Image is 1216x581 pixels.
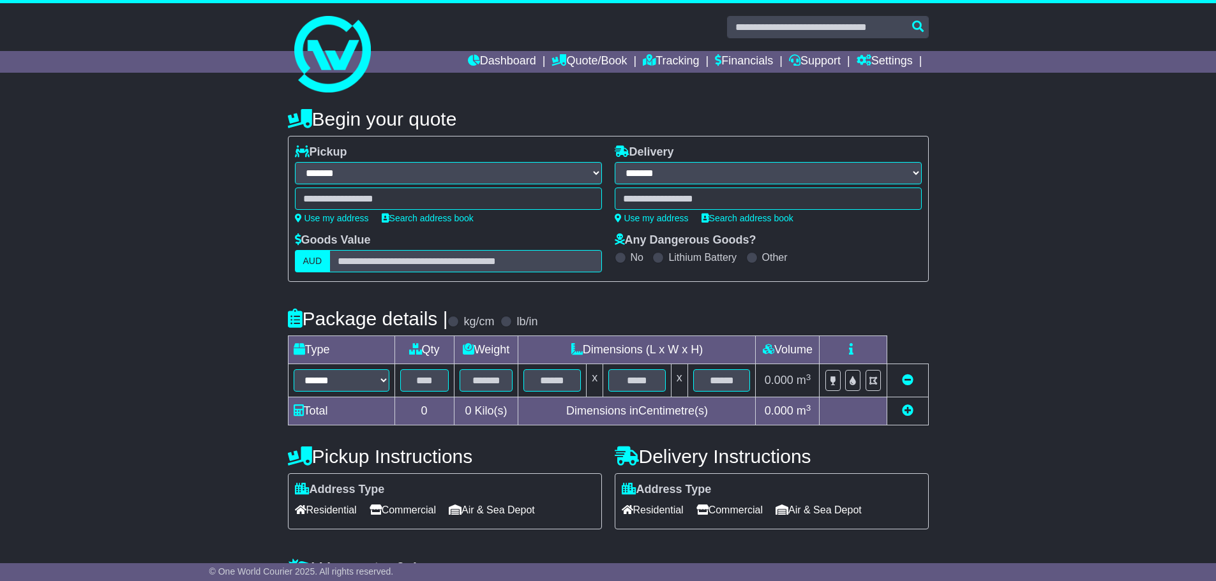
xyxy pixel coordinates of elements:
[857,51,913,73] a: Settings
[454,397,518,425] td: Kilo(s)
[465,404,471,417] span: 0
[765,404,793,417] span: 0.000
[902,404,913,417] a: Add new item
[288,108,929,129] h4: Begin your quote
[295,500,357,520] span: Residential
[382,213,474,223] a: Search address book
[715,51,773,73] a: Financials
[295,145,347,159] label: Pickup
[668,251,737,263] label: Lithium Battery
[615,145,674,159] label: Delivery
[696,500,763,520] span: Commercial
[806,403,811,413] sup: 3
[288,558,929,579] h4: Warranty & Insurance
[797,404,811,417] span: m
[454,336,518,364] td: Weight
[622,500,684,520] span: Residential
[449,500,535,520] span: Air & Sea Depot
[295,250,331,272] label: AUD
[806,372,811,382] sup: 3
[518,397,756,425] td: Dimensions in Centimetre(s)
[765,374,793,386] span: 0.000
[463,315,494,329] label: kg/cm
[762,251,788,263] label: Other
[776,500,862,520] span: Air & Sea Depot
[902,374,913,386] a: Remove this item
[671,364,687,397] td: x
[552,51,627,73] a: Quote/Book
[789,51,841,73] a: Support
[702,213,793,223] a: Search address book
[631,251,643,263] label: No
[756,336,820,364] td: Volume
[516,315,537,329] label: lb/in
[622,483,712,497] label: Address Type
[643,51,699,73] a: Tracking
[615,233,756,247] label: Any Dangerous Goods?
[394,397,454,425] td: 0
[209,566,394,577] span: © One World Courier 2025. All rights reserved.
[587,364,603,397] td: x
[288,446,602,467] h4: Pickup Instructions
[468,51,536,73] a: Dashboard
[288,336,394,364] td: Type
[288,397,394,425] td: Total
[370,500,436,520] span: Commercial
[615,213,689,223] a: Use my address
[518,336,756,364] td: Dimensions (L x W x H)
[295,483,385,497] label: Address Type
[288,308,448,329] h4: Package details |
[295,213,369,223] a: Use my address
[394,336,454,364] td: Qty
[615,446,929,467] h4: Delivery Instructions
[295,233,371,247] label: Goods Value
[797,374,811,386] span: m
